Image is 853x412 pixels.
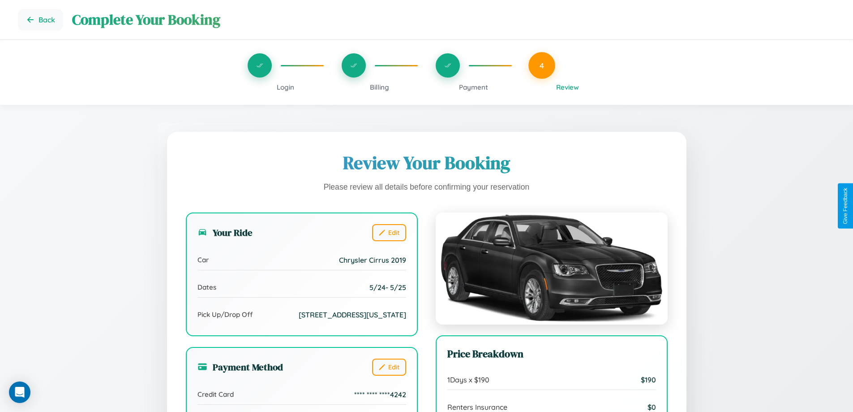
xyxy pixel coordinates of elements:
span: Renters Insurance [447,403,507,412]
button: Edit [372,224,406,241]
span: Login [277,83,294,91]
img: Chrysler Cirrus [436,213,668,325]
h3: Payment Method [197,360,283,373]
span: 5 / 24 - 5 / 25 [369,283,406,292]
h3: Your Ride [197,226,253,239]
div: Give Feedback [842,188,849,224]
h1: Complete Your Booking [72,10,835,30]
div: Open Intercom Messenger [9,382,30,403]
span: [STREET_ADDRESS][US_STATE] [299,310,406,319]
span: Pick Up/Drop Off [197,310,253,319]
span: $ 190 [641,375,656,384]
button: Edit [372,359,406,376]
span: 1 Days x $ 190 [447,375,489,384]
h3: Price Breakdown [447,347,656,361]
span: Review [556,83,579,91]
span: Billing [370,83,389,91]
span: 4 [540,61,544,70]
p: Please review all details before confirming your reservation [186,180,668,195]
button: Go back [18,9,63,30]
span: Dates [197,283,216,291]
span: Chrysler Cirrus 2019 [339,256,406,265]
span: Car [197,256,209,264]
span: Credit Card [197,390,234,399]
span: $ 0 [647,403,656,412]
span: Payment [459,83,488,91]
h1: Review Your Booking [186,151,668,175]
